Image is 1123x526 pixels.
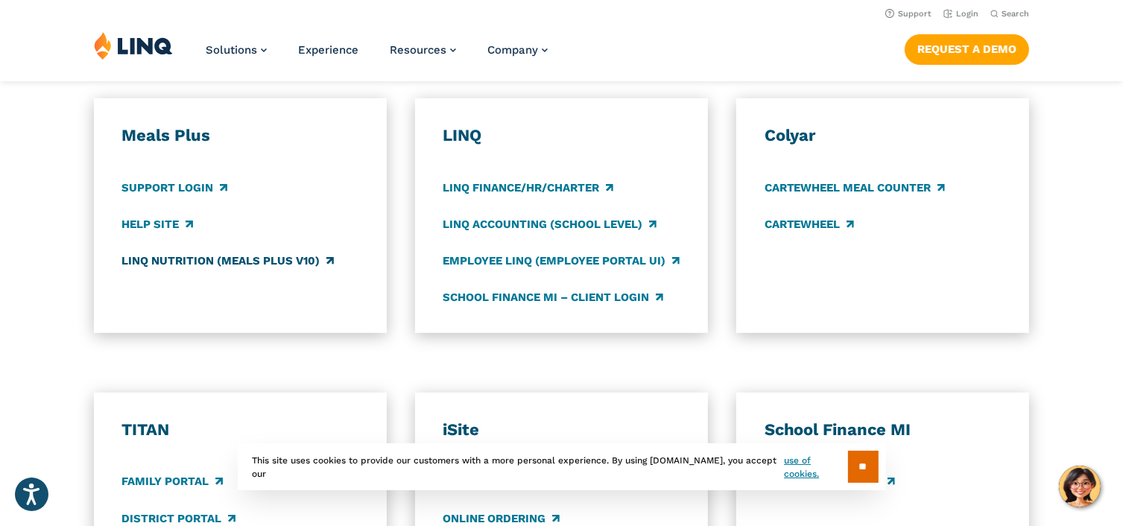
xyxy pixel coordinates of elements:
a: LINQ Nutrition (Meals Plus v10) [121,253,333,269]
a: LINQ Accounting (school level) [443,216,657,232]
a: Employee LINQ (Employee Portal UI) [443,253,680,269]
a: Login [943,9,978,19]
button: Hello, have a question? Let’s chat. [1059,466,1101,507]
a: Resources [390,43,456,57]
h3: Colyar [765,125,1002,146]
a: Experience [298,43,358,57]
a: Solutions [206,43,267,57]
a: School Finance MI – Client Login [443,289,663,305]
h3: LINQ [443,125,680,146]
span: Company [487,43,538,57]
div: This site uses cookies to provide our customers with a more personal experience. By using [DOMAIN... [238,443,886,490]
img: LINQ | K‑12 Software [94,31,173,60]
a: LINQ Finance/HR/Charter [443,180,613,196]
button: Open Search Bar [990,8,1029,19]
h3: Meals Plus [121,125,358,146]
a: Support [885,9,931,19]
a: CARTEWHEEL Meal Counter [765,180,945,196]
h3: iSite [443,419,680,440]
nav: Button Navigation [905,31,1029,64]
a: Request a Demo [905,34,1029,64]
a: use of cookies. [784,454,847,481]
nav: Primary Navigation [206,31,548,80]
span: Solutions [206,43,257,57]
a: Help Site [121,216,192,232]
a: CARTEWHEEL [765,216,854,232]
a: Company [487,43,548,57]
span: Resources [390,43,446,57]
span: Search [1002,9,1029,19]
a: Support Login [121,180,227,196]
h3: School Finance MI [765,419,1002,440]
h3: TITAN [121,419,358,440]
